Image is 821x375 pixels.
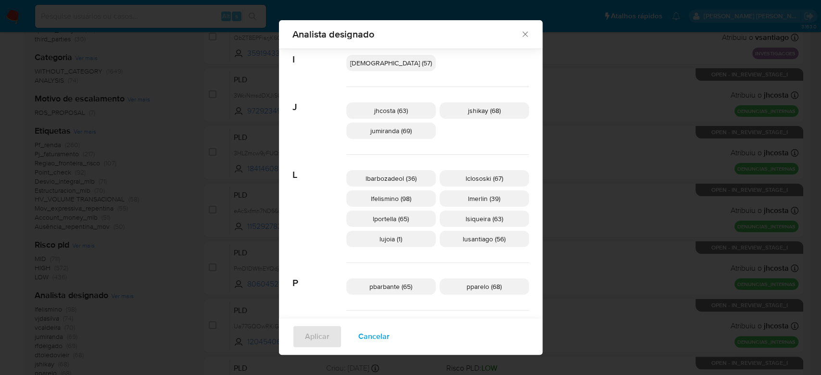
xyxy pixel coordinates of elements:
[440,278,529,295] div: pparelo (68)
[292,39,346,65] span: I
[467,282,502,291] span: pparelo (68)
[440,211,529,227] div: lsiqueira (63)
[373,214,409,224] span: lportella (65)
[292,311,346,337] span: R
[466,214,503,224] span: lsiqueira (63)
[440,190,529,207] div: lmerlin (39)
[346,190,436,207] div: lfelismino (98)
[520,29,529,38] button: Fechar
[374,106,408,115] span: jhcosta (63)
[346,55,436,71] div: [DEMOGRAPHIC_DATA] (57)
[440,102,529,119] div: jshikay (68)
[440,170,529,187] div: lclososki (67)
[466,174,503,183] span: lclososki (67)
[292,29,521,39] span: Analista designado
[379,234,402,244] span: lujoia (1)
[346,102,436,119] div: jhcosta (63)
[369,282,412,291] span: pbarbante (65)
[366,174,417,183] span: lbarbozadeol (36)
[358,326,390,347] span: Cancelar
[292,87,346,113] span: J
[346,231,436,247] div: lujoia (1)
[292,263,346,289] span: P
[346,325,402,348] button: Cancelar
[468,194,500,203] span: lmerlin (39)
[292,155,346,181] span: L
[346,211,436,227] div: lportella (65)
[371,194,411,203] span: lfelismino (98)
[468,106,501,115] span: jshikay (68)
[346,123,436,139] div: jumiranda (69)
[350,58,432,68] span: [DEMOGRAPHIC_DATA] (57)
[463,234,505,244] span: lusantiago (56)
[346,170,436,187] div: lbarbozadeol (36)
[370,126,412,136] span: jumiranda (69)
[440,231,529,247] div: lusantiago (56)
[346,278,436,295] div: pbarbante (65)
